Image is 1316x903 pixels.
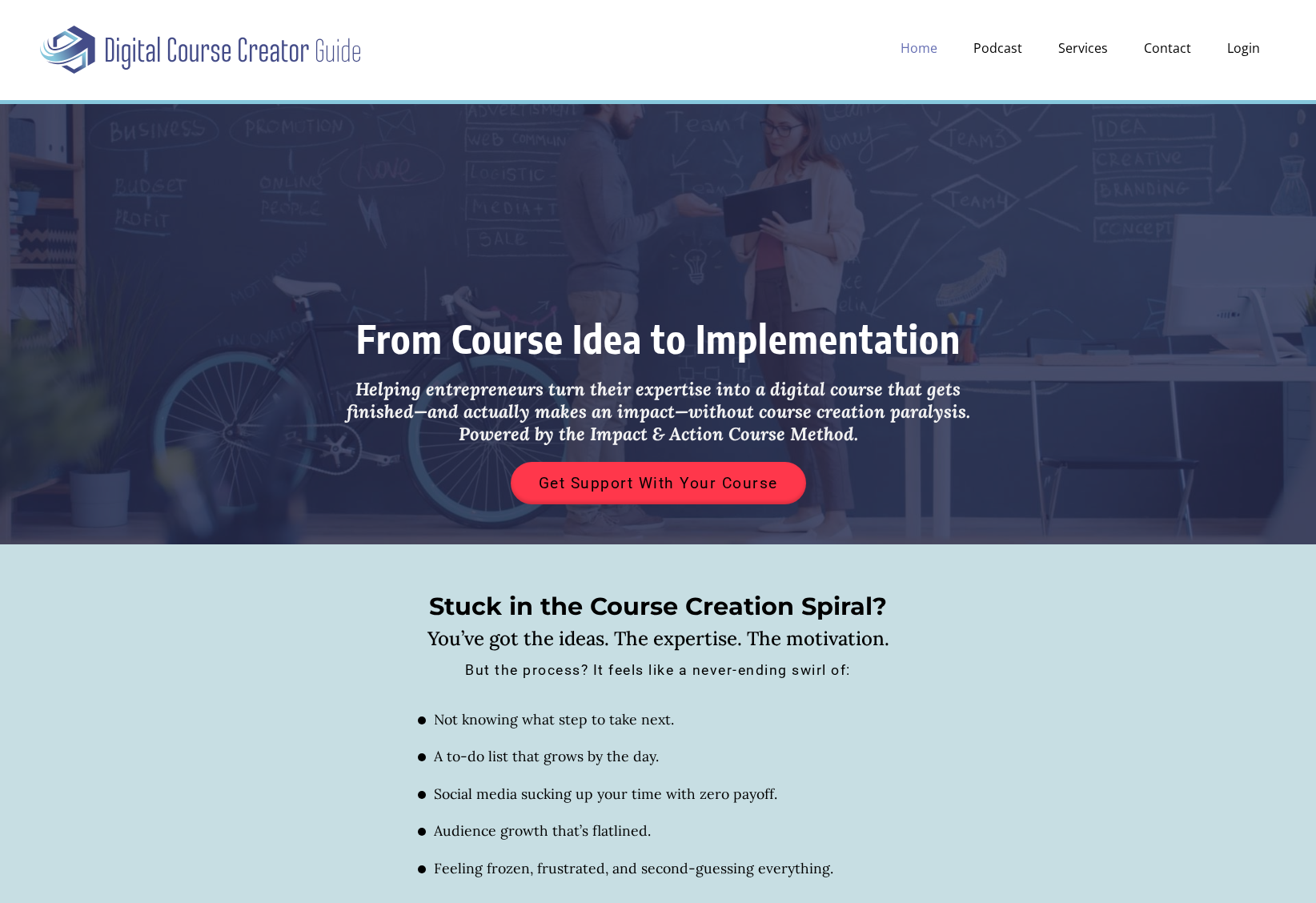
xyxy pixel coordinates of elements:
[210,629,1106,648] h3: You’ve got the ideas. The expertise. The motivation.
[885,34,953,62] a: Home
[1211,34,1276,62] a: Login
[1128,34,1207,62] a: Contact
[347,377,970,445] span: Helping entrepreneurs turn their expertise into a digital course that gets finished—and actually ...
[434,858,962,879] div: Feeling frozen, frustrated, and second-guessing everything.
[516,34,1276,62] nav: Menu
[434,821,962,841] div: Audience growth that’s flatlined.
[434,709,962,730] div: Not knowing what step to take next.
[1042,34,1124,62] a: Services
[202,592,1114,621] h2: Stuck in the Course Creation Spiral?
[40,22,360,78] img: Digital Course Creator Guide Logo – Click to Return to Home Page
[511,462,806,504] a: Get Support With Your Course
[434,746,962,767] div: A to-do list that grows by the day.
[346,316,970,363] h1: From Course Idea to Implementation
[434,784,962,805] div: Social media sucking up your time with zero payoff.
[957,34,1038,62] a: Podcast
[539,476,778,491] span: Get Support With Your Course
[209,664,1107,678] h4: But the process? It feels like a never-ending swirl of:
